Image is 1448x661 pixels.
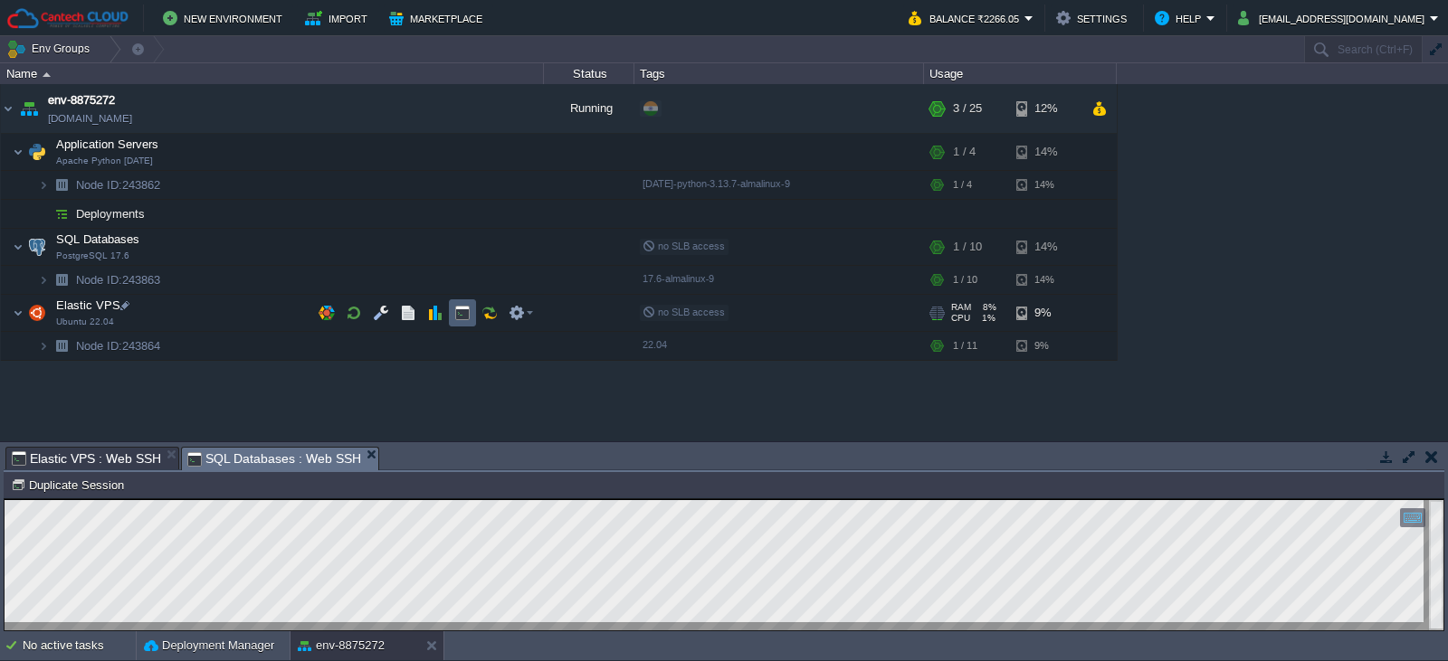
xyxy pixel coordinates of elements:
div: 14% [1016,266,1075,294]
div: 9% [1016,295,1075,331]
span: PostgreSQL 17.6 [56,250,129,261]
span: Ubuntu 22.04 [56,316,114,327]
div: 3 / 25 [953,84,982,133]
span: 243864 [74,338,163,354]
span: Node ID: [76,178,122,192]
img: AMDAwAAAACH5BAEAAAAALAAAAAABAAEAAAICRAEAOw== [1,84,15,133]
span: Node ID: [76,273,122,287]
span: RAM [951,302,971,313]
span: [DATE]-python-3.13.7-almalinux-9 [643,178,790,189]
div: 9% [1016,332,1075,360]
div: Name [2,63,543,84]
div: 14% [1016,171,1075,199]
span: 1% [977,313,995,324]
a: Deployments [74,206,148,222]
img: AMDAwAAAACH5BAEAAAAALAAAAAABAAEAAAICRAEAOw== [49,266,74,294]
a: Node ID:243864 [74,338,163,354]
div: 1 / 4 [953,171,972,199]
button: Help [1155,7,1206,29]
span: Apache Python [DATE] [56,156,153,166]
img: AMDAwAAAACH5BAEAAAAALAAAAAABAAEAAAICRAEAOw== [13,134,24,170]
img: AMDAwAAAACH5BAEAAAAALAAAAAABAAEAAAICRAEAOw== [13,295,24,331]
button: env-8875272 [298,637,385,655]
button: Balance ₹2266.05 [909,7,1024,29]
span: Application Servers [54,137,161,152]
span: Node ID: [76,339,122,353]
button: Deployment Manager [144,637,274,655]
div: 1 / 10 [953,266,977,294]
img: AMDAwAAAACH5BAEAAAAALAAAAAABAAEAAAICRAEAOw== [13,229,24,265]
img: AMDAwAAAACH5BAEAAAAALAAAAAABAAEAAAICRAEAOw== [49,200,74,228]
span: SQL Databases [54,231,142,247]
div: 12% [1016,84,1075,133]
a: [DOMAIN_NAME] [48,109,132,127]
a: SQL DatabasesPostgreSQL 17.6 [54,232,142,246]
img: AMDAwAAAACH5BAEAAAAALAAAAAABAAEAAAICRAEAOw== [24,134,50,170]
img: AMDAwAAAACH5BAEAAAAALAAAAAABAAEAAAICRAEAOw== [43,72,51,77]
div: Usage [925,63,1116,84]
button: [EMAIL_ADDRESS][DOMAIN_NAME] [1238,7,1430,29]
img: AMDAwAAAACH5BAEAAAAALAAAAAABAAEAAAICRAEAOw== [24,229,50,265]
span: 8% [978,302,996,313]
a: Node ID:243862 [74,177,163,193]
button: Marketplace [389,7,488,29]
img: AMDAwAAAACH5BAEAAAAALAAAAAABAAEAAAICRAEAOw== [38,171,49,199]
div: 1 / 10 [953,229,982,265]
a: env-8875272 [48,91,115,109]
a: Elastic VPSUbuntu 22.04 [54,298,123,312]
span: SQL Databases : Web SSH [187,448,362,470]
span: 22.04 [643,339,667,350]
div: Status [545,63,633,84]
img: AMDAwAAAACH5BAEAAAAALAAAAAABAAEAAAICRAEAOw== [49,171,74,199]
button: New Environment [163,7,288,29]
button: Import [305,7,373,29]
img: AMDAwAAAACH5BAEAAAAALAAAAAABAAEAAAICRAEAOw== [38,200,49,228]
div: Running [544,84,634,133]
img: AMDAwAAAACH5BAEAAAAALAAAAAABAAEAAAICRAEAOw== [24,295,50,331]
div: No active tasks [23,631,136,660]
span: 17.6-almalinux-9 [643,273,714,284]
img: AMDAwAAAACH5BAEAAAAALAAAAAABAAEAAAICRAEAOw== [38,332,49,360]
span: 243863 [74,272,163,288]
img: AMDAwAAAACH5BAEAAAAALAAAAAABAAEAAAICRAEAOw== [38,266,49,294]
div: Tags [635,63,923,84]
img: AMDAwAAAACH5BAEAAAAALAAAAAABAAEAAAICRAEAOw== [16,84,42,133]
span: no SLB access [643,307,725,317]
span: no SLB access [643,241,725,251]
button: Settings [1056,7,1132,29]
span: Elastic VPS : Web SSH [12,448,161,469]
div: 1 / 11 [953,332,977,360]
button: Duplicate Session [11,477,129,493]
a: Application ServersApache Python [DATE] [54,137,161,151]
div: 1 / 4 [953,134,976,170]
button: Env Groups [6,36,96,61]
span: 243862 [74,177,163,193]
div: 14% [1016,229,1075,265]
img: AMDAwAAAACH5BAEAAAAALAAAAAABAAEAAAICRAEAOw== [49,332,74,360]
div: 14% [1016,134,1075,170]
span: Elastic VPS [54,297,123,313]
img: Cantech Cloud [6,7,129,30]
span: CPU [951,313,970,324]
a: Node ID:243863 [74,272,163,288]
